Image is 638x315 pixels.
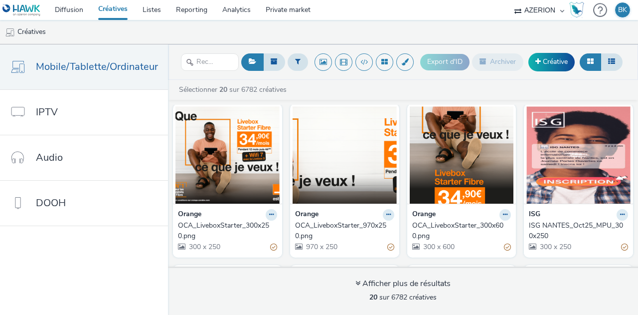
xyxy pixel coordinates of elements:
a: ISG NANTES_Oct25_MPU_300x250 [529,221,628,241]
strong: 20 [369,293,377,302]
div: OCA_LiveboxStarter_300x250.png [178,221,273,241]
button: Grille [580,53,601,70]
div: OCA_LiveboxStarter_970x250.png [295,221,390,241]
span: sur 6782 créatives [369,293,437,302]
span: Audio [36,150,63,165]
img: undefined Logo [2,4,41,16]
img: OCA_LiveboxStarter_300x600.png visual [410,106,514,204]
img: OCA_LiveboxStarter_300x250.png visual [175,106,280,204]
a: OCA_LiveboxStarter_970x250.png [295,221,394,241]
div: Afficher plus de résultats [355,278,451,290]
span: 300 x 250 [539,242,571,252]
div: ISG NANTES_Oct25_MPU_300x250 [529,221,624,241]
div: OCA_LiveboxStarter_300x600.png [412,221,507,241]
a: Hawk Academy [569,2,588,18]
div: Partiellement valide [621,242,628,253]
div: Partiellement valide [387,242,394,253]
a: Créative [528,53,575,71]
img: Hawk Academy [569,2,584,18]
img: OCA_LiveboxStarter_970x250.png visual [293,106,397,204]
button: Archiver [472,53,523,70]
img: ISG NANTES_Oct25_MPU_300x250 visual [526,106,631,204]
a: OCA_LiveboxStarter_300x600.png [412,221,511,241]
input: Rechercher... [181,53,239,71]
strong: Orange [412,209,436,221]
span: 970 x 250 [305,242,337,252]
strong: Orange [295,209,319,221]
div: BK [618,2,627,17]
span: 300 x 250 [188,242,220,252]
strong: ISG [529,209,540,221]
div: Partiellement valide [504,242,511,253]
a: OCA_LiveboxStarter_300x250.png [178,221,277,241]
strong: Orange [178,209,201,221]
span: Mobile/Tablette/Ordinateur [36,59,158,74]
strong: 20 [219,85,227,94]
span: IPTV [36,105,58,119]
div: Partiellement valide [270,242,277,253]
span: DOOH [36,196,66,210]
span: 300 x 600 [422,242,455,252]
button: Liste [601,53,623,70]
button: Export d'ID [420,54,470,70]
a: Sélectionner sur 6782 créatives [178,85,291,94]
img: mobile [5,27,15,37]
